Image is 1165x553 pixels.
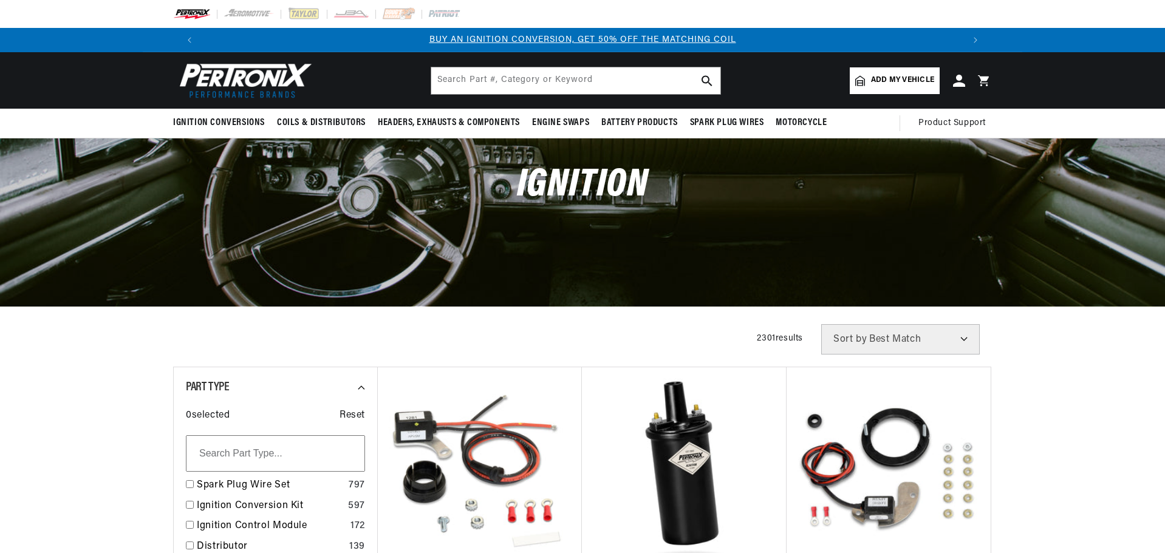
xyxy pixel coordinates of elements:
[202,33,963,47] div: 1 of 3
[532,117,589,129] span: Engine Swaps
[378,117,520,129] span: Headers, Exhausts & Components
[197,518,346,534] a: Ignition Control Module
[202,33,963,47] div: Announcement
[186,435,365,472] input: Search Part Type...
[173,59,313,101] img: Pertronix
[833,334,867,344] span: Sort by
[173,109,271,137] summary: Ignition Conversions
[277,117,366,129] span: Coils & Distributors
[684,109,770,137] summary: Spark Plug Wires
[348,498,365,514] div: 597
[143,28,1022,52] slideshow-component: Translation missing: en.sections.announcements.announcement_bar
[173,117,265,129] span: Ignition Conversions
[963,28,988,52] button: Translation missing: en.sections.announcements.next_announcement
[197,498,343,514] a: Ignition Conversion Kit
[517,166,649,205] span: Ignition
[197,478,344,494] a: Spark Plug Wire Set
[850,67,940,94] a: Add my vehicle
[595,109,684,137] summary: Battery Products
[871,75,934,86] span: Add my vehicle
[431,67,720,94] input: Search Part #, Category or Keyword
[350,518,365,534] div: 172
[526,109,595,137] summary: Engine Swaps
[186,408,230,424] span: 0 selected
[271,109,372,137] summary: Coils & Distributors
[349,478,365,494] div: 797
[918,117,986,130] span: Product Support
[757,334,803,343] span: 2301 results
[770,109,833,137] summary: Motorcycle
[694,67,720,94] button: search button
[690,117,764,129] span: Spark Plug Wires
[177,28,202,52] button: Translation missing: en.sections.announcements.previous_announcement
[601,117,678,129] span: Battery Products
[372,109,526,137] summary: Headers, Exhausts & Components
[186,381,229,393] span: Part Type
[340,408,365,424] span: Reset
[776,117,827,129] span: Motorcycle
[821,324,980,355] select: Sort by
[429,35,736,44] a: BUY AN IGNITION CONVERSION, GET 50% OFF THE MATCHING COIL
[918,109,992,138] summary: Product Support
